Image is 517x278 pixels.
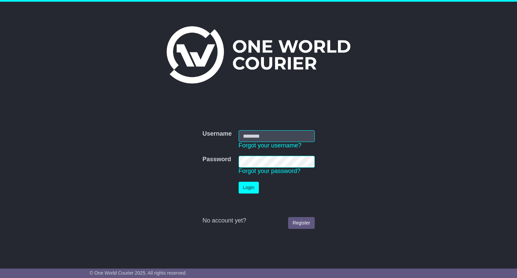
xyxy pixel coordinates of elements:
[288,217,314,229] a: Register
[167,26,350,83] img: One World
[239,142,302,149] a: Forgot your username?
[90,270,187,276] span: © One World Courier 2025. All rights reserved.
[239,182,259,194] button: Login
[202,156,231,163] label: Password
[202,217,314,224] div: No account yet?
[239,168,301,174] a: Forgot your password?
[202,130,232,138] label: Username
